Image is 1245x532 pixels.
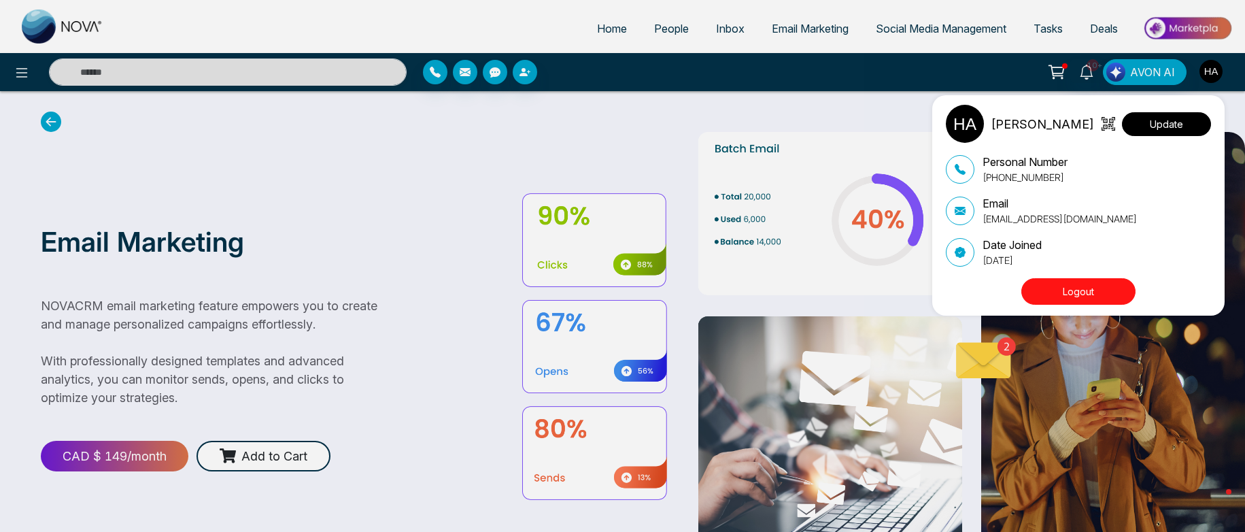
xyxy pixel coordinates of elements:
[983,253,1042,267] p: [DATE]
[983,195,1137,212] p: Email
[1021,278,1136,305] button: Logout
[983,154,1068,170] p: Personal Number
[1199,486,1231,518] iframe: Intercom live chat
[991,115,1094,133] p: [PERSON_NAME]
[1122,112,1211,136] button: Update
[983,212,1137,226] p: [EMAIL_ADDRESS][DOMAIN_NAME]
[983,170,1068,184] p: [PHONE_NUMBER]
[983,237,1042,253] p: Date Joined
